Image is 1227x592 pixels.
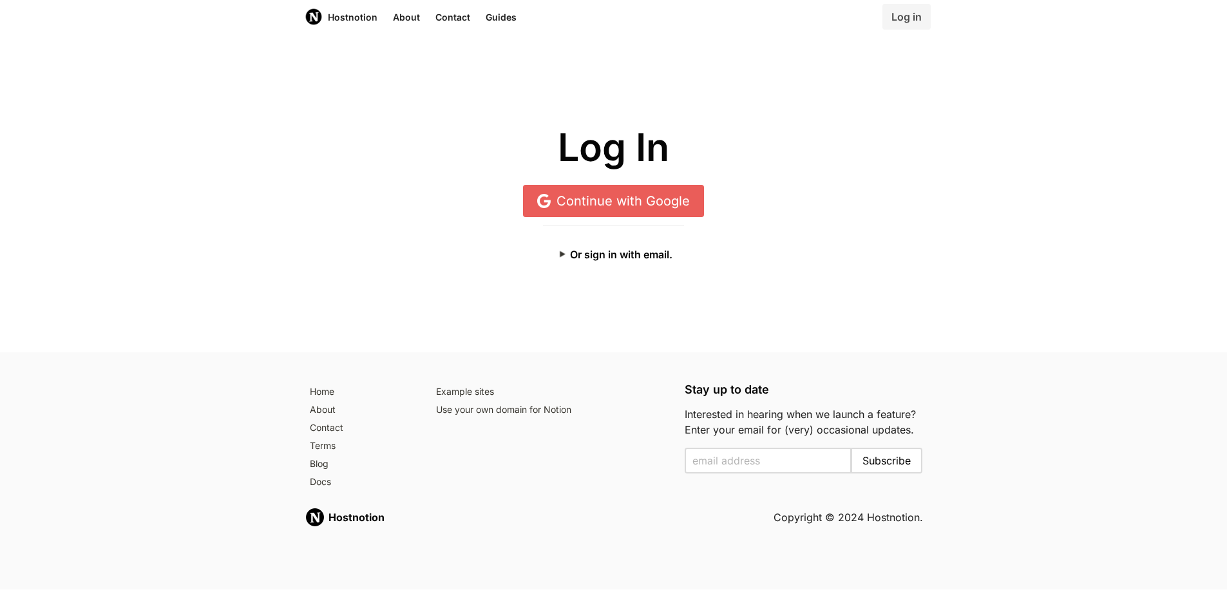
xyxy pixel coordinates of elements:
[305,8,323,26] img: Host Notion logo
[431,401,669,419] a: Use your own domain for Notion
[685,383,923,396] h5: Stay up to date
[305,437,416,455] a: Terms
[851,448,922,473] button: Subscribe
[305,473,416,492] a: Docs
[305,419,416,437] a: Contact
[543,242,684,267] button: Or sign in with email.
[305,383,416,401] a: Home
[328,511,385,524] strong: Hostnotion
[685,448,852,473] input: Enter your email to subscribe to the email list and be notified when we launch
[882,4,931,30] a: Log in
[305,401,416,419] a: About
[305,455,416,473] a: Blog
[523,185,704,217] a: Continue with Google
[774,510,923,525] h5: Copyright © 2024 Hostnotion.
[431,383,669,401] a: Example sites
[305,507,325,528] img: Hostnotion logo
[305,126,923,169] h1: Log In
[685,406,923,437] p: Interested in hearing when we launch a feature? Enter your email for (very) occasional updates.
